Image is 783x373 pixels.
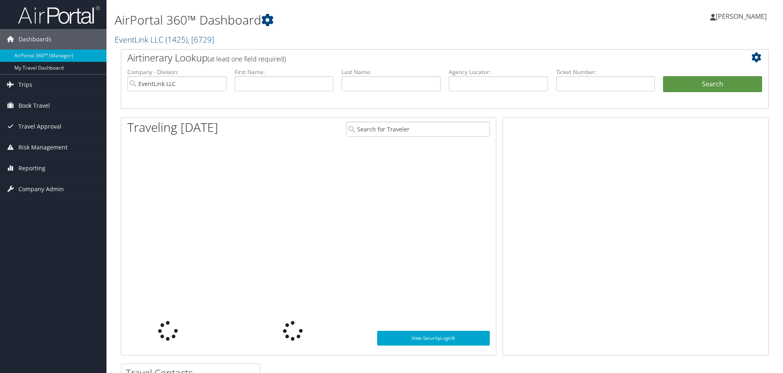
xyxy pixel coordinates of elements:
[710,4,775,29] a: [PERSON_NAME]
[556,68,655,76] label: Ticket Number:
[115,34,214,45] a: EventLink LLC
[377,331,490,346] a: View SecurityLogic®
[188,34,214,45] span: , [ 6729 ]
[127,119,218,136] h1: Traveling [DATE]
[18,116,61,137] span: Travel Approval
[18,5,100,25] img: airportal-logo.png
[165,34,188,45] span: ( 1425 )
[716,12,767,21] span: [PERSON_NAME]
[342,68,441,76] label: Last Name:
[18,75,32,95] span: Trips
[663,76,762,93] button: Search
[18,95,50,116] span: Book Travel
[18,137,68,158] span: Risk Management
[127,51,708,65] h2: Airtinerary Lookup
[346,122,490,137] input: Search for Traveler
[235,68,334,76] label: First Name:
[18,29,52,50] span: Dashboards
[18,158,45,179] span: Reporting
[208,54,286,63] span: (at least one field required)
[449,68,548,76] label: Agency Locator:
[127,68,226,76] label: Company - Division:
[18,179,64,199] span: Company Admin
[115,11,555,29] h1: AirPortal 360™ Dashboard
